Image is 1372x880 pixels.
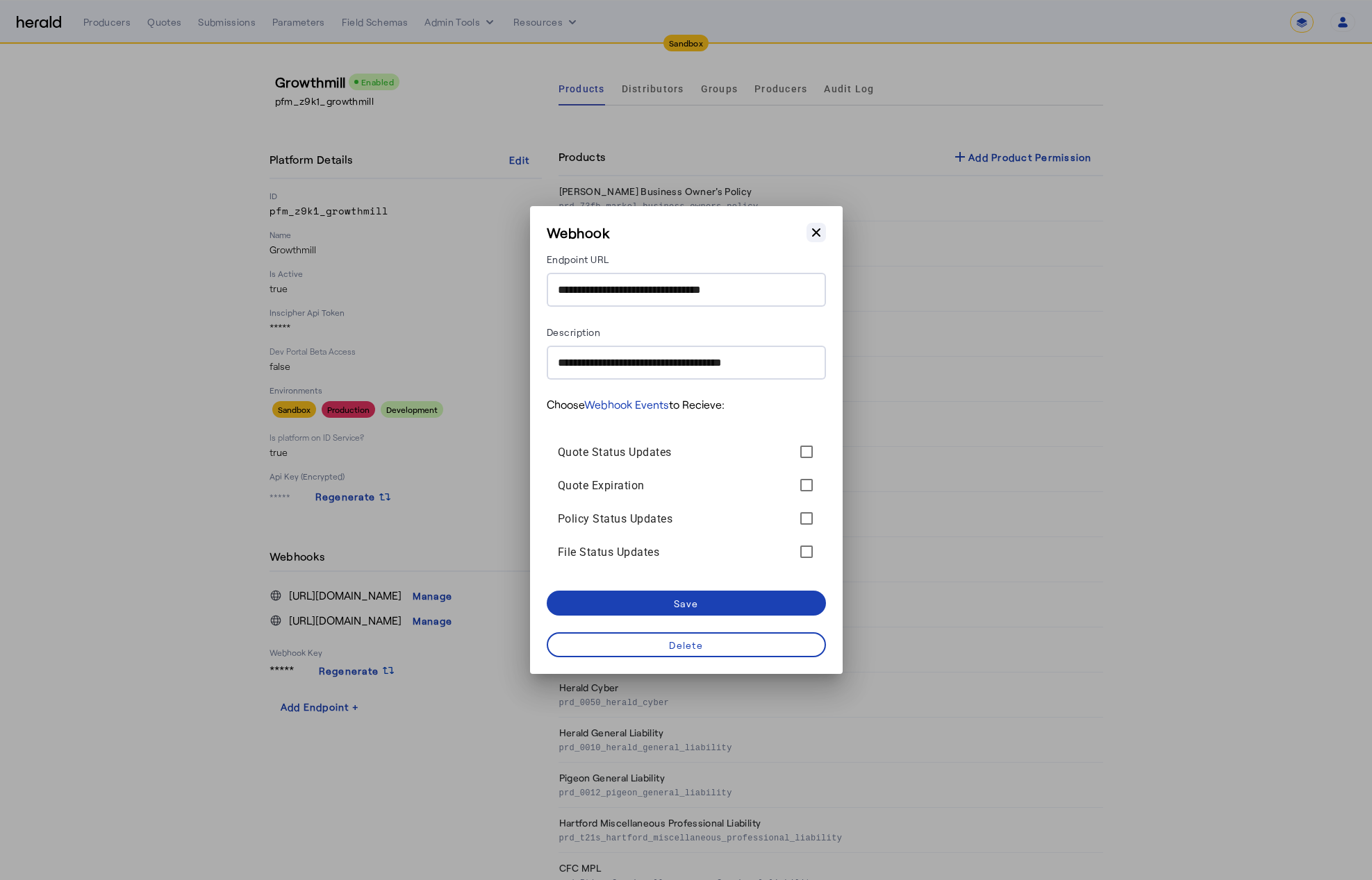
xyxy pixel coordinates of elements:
div: Delete [669,638,703,652]
label: Endpoint URL [547,253,609,265]
span: Policy Status Updates [558,512,673,525]
label: Description [547,326,601,338]
button: Delete [547,632,826,657]
a: Webhook Events [584,398,669,411]
span: Quote Status Updates [558,446,672,459]
button: Save [547,591,826,616]
p: Choose to Recieve: [547,396,826,413]
span: Quote Expiration [558,479,645,492]
h3: Webhook [547,223,610,242]
div: Save [674,596,698,611]
span: File Status Updates [558,545,660,559]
